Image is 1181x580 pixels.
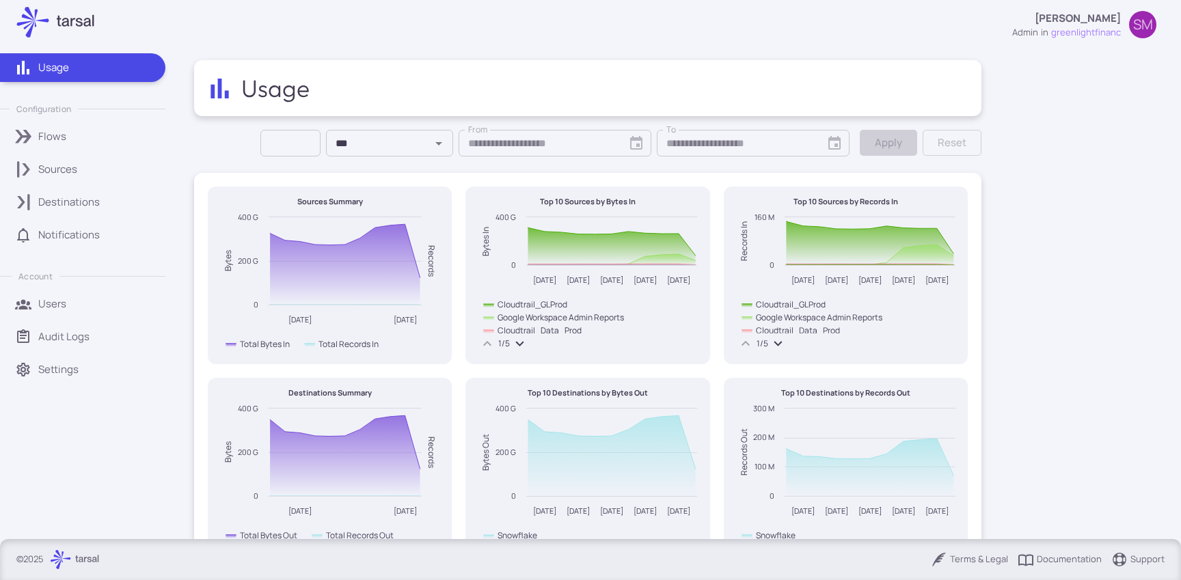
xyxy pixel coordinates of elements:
p: Configuration [16,103,71,115]
button: [PERSON_NAME]adminingreenlightfinancSM [1004,5,1165,44]
text: 200 G [496,447,516,457]
button: Show Snowflake [742,529,795,541]
div: Top 10 Sources by Bytes In. Highcharts interactive chart. [471,192,704,364]
p: Destinations [38,195,100,210]
text: Bytes Out [480,434,491,471]
text: 1/5 [757,337,768,349]
text: 0 [511,260,516,270]
text: 300 M [753,403,774,413]
text: 0 [254,299,258,309]
text: [DATE] [288,314,312,324]
label: From [468,124,488,136]
text: [DATE] [791,275,815,285]
g: Github, series 6 of 10 with 11 data points. [783,262,956,268]
text: [DATE] [634,275,657,285]
svg: Interactive chart [729,192,962,364]
text: [DATE] [567,275,590,285]
p: © 2025 [16,553,44,566]
svg: Interactive chart [729,383,962,555]
text: 400 G [496,212,516,222]
text: 0 [511,491,516,501]
text: [DATE] [825,275,848,285]
text: Records [426,437,438,468]
text: [DATE] [288,506,312,516]
a: Terms & Legal [931,551,1008,568]
text: [DATE] [791,506,815,516]
g: Cloudtrail_Data_Prod, series 3 of 10 with 11 data points. [525,261,698,267]
text: [DATE] [925,506,949,516]
button: Reset [923,130,981,156]
text: Records Out [738,428,750,475]
button: Show Total Records Out [312,529,393,541]
svg: Interactive chart [471,383,704,555]
text: [DATE] [892,506,915,516]
text: [DATE] [858,275,882,285]
g: Total Records In, series 2 of 2 with 11 data points. Y axis, Bytes. [267,302,422,307]
span: greenlightfinanc [1051,26,1121,40]
text: [DATE] [858,506,882,516]
div: Sources Summary. Highcharts interactive chart. [213,192,446,364]
button: Show Google Workspace Admin Reports [483,312,625,323]
button: Apply [860,130,917,156]
button: Open [429,134,448,153]
text: Destinations Summary [288,387,372,398]
a: Support [1111,551,1165,568]
div: Documentation [1018,551,1102,568]
span: SM [1133,18,1153,31]
text: 0 [770,491,774,501]
text: 400 G [238,403,258,413]
text: Cloudtrail_Data_Prod [498,324,582,336]
text: Bytes [222,250,234,271]
button: Show Snowflake [483,529,537,541]
text: Cloudtrail_Data_Prod [756,324,840,336]
text: 160 M [755,212,774,222]
g: Slack Enterprise Grid, series 9 of 10 with 11 data points. [783,262,956,268]
g: Total Records Out, series 2 of 2 with 11 data points. Y axis, Bytes. [267,493,422,499]
text: [DATE] [567,506,590,516]
text: [DATE] [600,506,623,516]
g: ConductorOne, series 8 of 10 with 11 data points. [525,262,698,268]
text: [DATE] [892,275,915,285]
text: [DATE] [533,275,556,285]
text: [DATE] [825,506,848,516]
p: Settings [38,362,79,377]
text: 100 M [755,461,774,471]
svg: Interactive chart [471,192,704,364]
text: 200 M [753,432,774,442]
p: Audit Logs [38,329,90,344]
g: ConductorOne, series 8 of 10 with 11 data points. [783,262,956,268]
span: in [1041,26,1048,40]
text: Top 10 Destinations by Bytes Out [528,387,648,398]
p: Usage [38,60,69,75]
text: [DATE] [634,506,657,516]
text: Records In [738,221,750,261]
text: 0 [770,260,774,270]
div: admin [1012,26,1038,40]
button: Show Total Records In [305,338,379,350]
text: [DATE] [394,506,417,516]
text: [DATE] [394,314,417,324]
div: Top 10 Destinations by Records Out. Highcharts interactive chart. [729,383,962,555]
text: 200 G [238,256,258,266]
g: Cyberhaven-Audit-Events, series 10 of 10 with 11 data points. [525,262,698,268]
p: [PERSON_NAME] [1035,11,1121,26]
text: [DATE] [533,506,556,516]
text: [DATE] [667,506,690,516]
g: Cloudtrail_Data_Prod, series 3 of 10 with 11 data points. [783,261,956,267]
button: Show Cloudtrail_GLProd [742,299,825,310]
div: Top 10 Sources by Records In. Highcharts interactive chart. [729,192,962,364]
text: [DATE] [600,275,623,285]
text: 0 [254,491,258,501]
button: Show Cloudtrail_GLProd [483,299,567,310]
svg: Interactive chart [213,383,446,555]
p: Flows [38,129,66,144]
button: Show Total Bytes In [226,338,290,350]
text: Top 10 Sources by Bytes In [540,196,636,206]
p: Notifications [38,227,100,243]
text: 1/5 [498,337,510,349]
button: Show Total Bytes Out [226,529,297,541]
p: Users [38,296,66,312]
p: Account [18,271,52,282]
